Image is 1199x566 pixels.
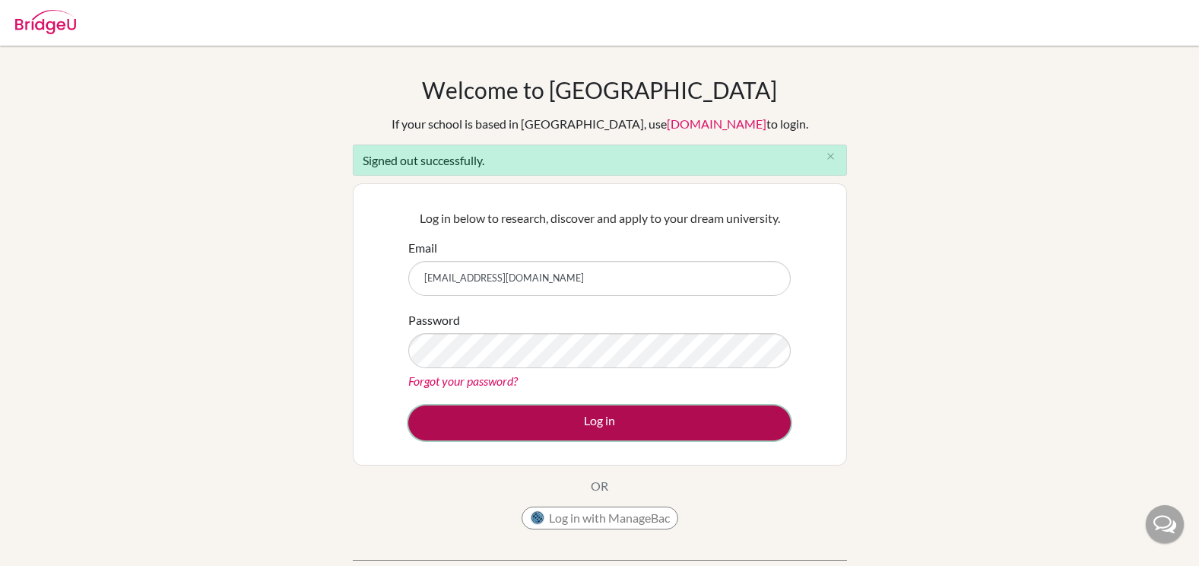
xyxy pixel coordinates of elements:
div: If your school is based in [GEOGRAPHIC_DATA], use to login. [392,115,808,133]
div: Signed out successfully. [353,145,847,176]
a: [DOMAIN_NAME] [667,116,766,131]
label: Password [408,311,460,329]
label: Email [408,239,437,257]
span: Help [34,11,65,24]
h1: Welcome to [GEOGRAPHIC_DATA] [422,76,777,103]
button: Log in with ManageBac [522,507,678,529]
p: Log in below to research, discover and apply to your dream university. [408,209,791,227]
img: Bridge-U [15,10,76,34]
button: Log in [408,405,791,440]
button: Close [816,145,846,168]
a: Forgot your password? [408,374,518,388]
i: close [825,151,836,162]
p: OR [591,477,608,495]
